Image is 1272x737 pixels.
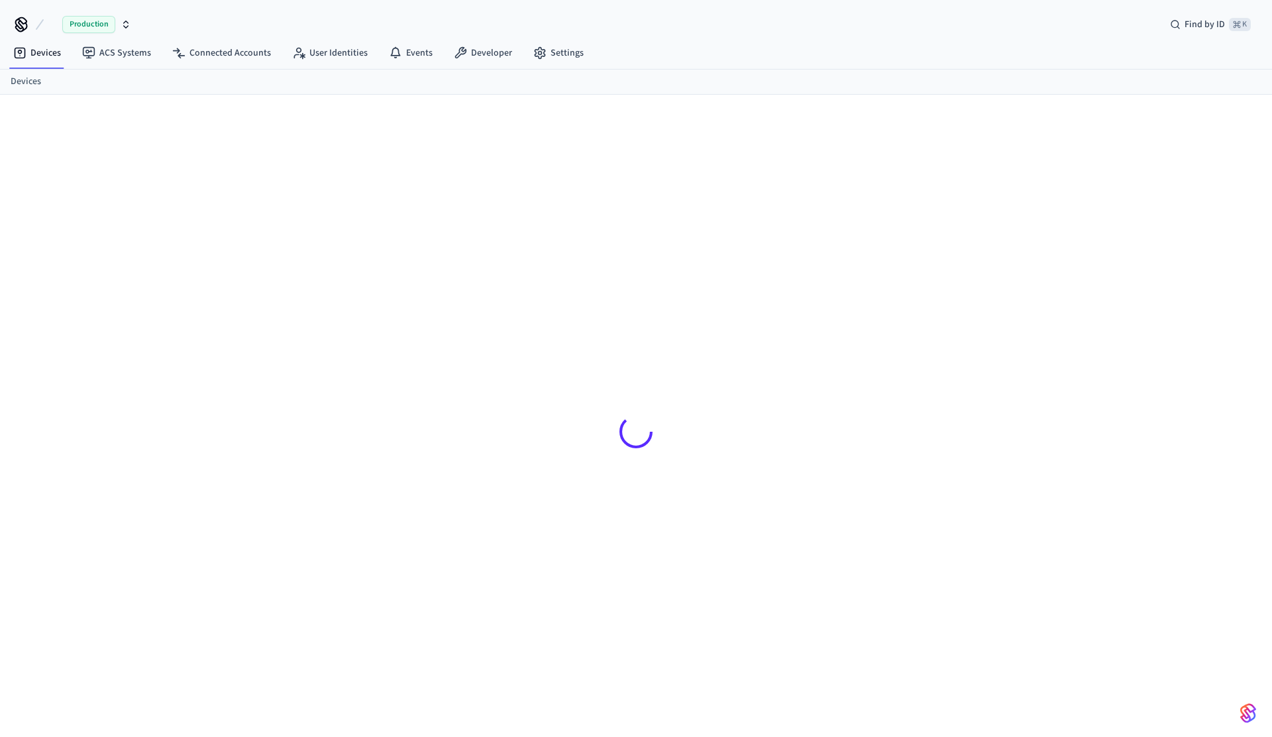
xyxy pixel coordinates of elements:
[72,41,162,65] a: ACS Systems
[1240,703,1256,724] img: SeamLogoGradient.69752ec5.svg
[62,16,115,33] span: Production
[1229,18,1251,31] span: ⌘ K
[162,41,282,65] a: Connected Accounts
[3,41,72,65] a: Devices
[1159,13,1261,36] div: Find by ID⌘ K
[443,41,523,65] a: Developer
[11,75,41,89] a: Devices
[282,41,378,65] a: User Identities
[1185,18,1225,31] span: Find by ID
[378,41,443,65] a: Events
[523,41,594,65] a: Settings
